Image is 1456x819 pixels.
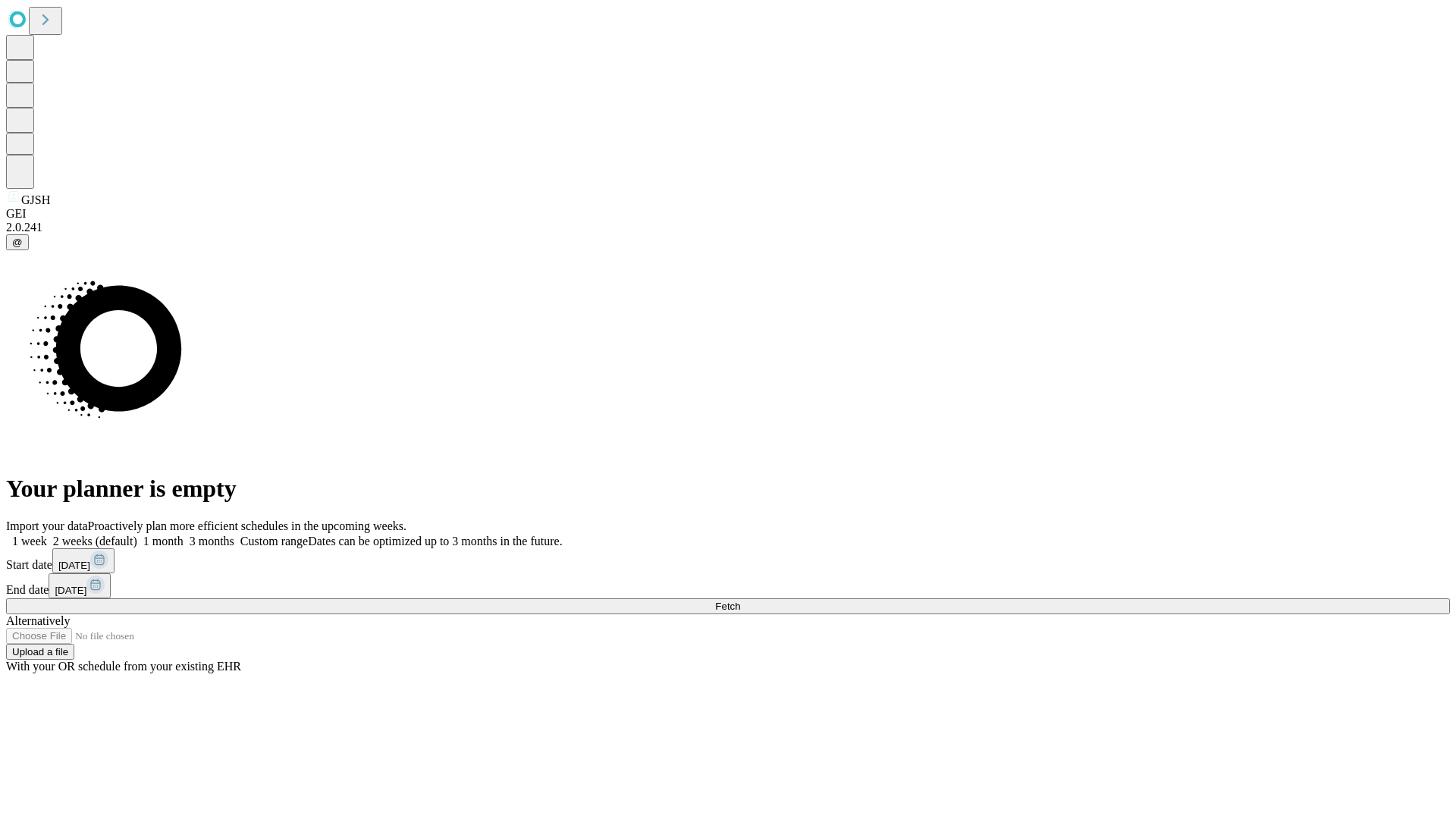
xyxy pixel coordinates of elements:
button: Fetch [6,598,1450,614]
span: [DATE] [55,585,86,596]
div: End date [6,573,1450,598]
span: With your OR schedule from your existing EHR [6,660,241,673]
div: 2.0.241 [6,221,1450,234]
button: [DATE] [49,573,111,598]
button: @ [6,234,29,250]
span: GJSH [21,193,50,206]
button: Upload a file [6,644,74,660]
span: Import your data [6,519,88,532]
h1: Your planner is empty [6,475,1450,503]
span: 1 month [143,535,184,548]
span: Alternatively [6,614,70,627]
span: Fetch [715,601,740,612]
span: 1 week [12,535,47,548]
span: 3 months [190,535,234,548]
span: @ [12,237,23,248]
span: Dates can be optimized up to 3 months in the future. [308,535,562,548]
span: Custom range [240,535,308,548]
div: Start date [6,548,1450,573]
span: [DATE] [58,560,90,571]
span: Proactively plan more efficient schedules in the upcoming weeks. [88,519,406,532]
span: 2 weeks (default) [53,535,137,548]
div: GEI [6,207,1450,221]
button: [DATE] [52,548,115,573]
